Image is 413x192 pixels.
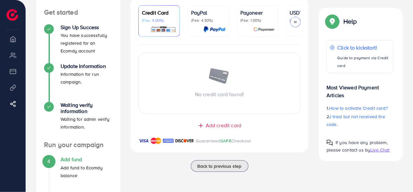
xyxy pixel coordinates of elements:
p: No credit card found! [139,90,301,98]
img: logo [6,9,18,21]
p: Click to kickstart! [337,44,390,51]
img: brand [175,137,194,145]
button: Back to previous step [191,160,248,172]
h4: Get started [36,8,120,17]
li: Waiting verify information [36,102,120,141]
p: Information for run campaign. [61,70,112,86]
span: Live Chat [370,147,389,153]
p: Guide to payment via Credit card [337,54,390,70]
p: USDT [290,9,324,17]
p: You have successfully registered for an Ecomdy account [61,31,112,55]
span: Add credit card [206,122,241,129]
p: Waiting for admin verify information. [61,115,112,131]
img: Popup guide [327,16,338,27]
p: (Fee: 4.50%) [191,18,225,23]
img: card [151,26,176,33]
p: Most Viewed Payment Articles [327,78,394,99]
iframe: Chat [385,163,408,187]
li: Sign Up Success [36,24,120,63]
p: (Fee: 4.00%) [142,18,176,23]
li: Update Information [36,63,120,102]
p: (Fee: 1.00%) [240,18,275,23]
span: Back to previous step [198,163,242,169]
img: image [208,68,231,85]
span: If you have any problem, please contact us by [327,139,388,153]
img: card [203,26,225,33]
span: I tried but not received the code. [327,113,385,128]
span: SAFE [220,138,231,144]
img: brand [138,137,149,145]
h4: Sign Up Success [61,24,112,30]
p: 1. [327,104,394,112]
p: 2. [327,113,394,128]
p: Credit Card [142,9,176,17]
p: (Fee: 0.00%) [290,18,324,23]
img: brand [163,137,174,145]
h4: Waiting verify information [61,102,112,114]
h4: Update Information [61,63,112,69]
img: brand [151,137,161,145]
p: Guaranteed Checkout [196,137,251,145]
img: Popup guide [327,140,333,146]
span: How to activate Credit card? [329,105,388,111]
p: Add fund to Ecomdy balance [61,164,112,179]
p: Help [343,17,357,25]
span: 4 [47,158,50,165]
p: PayPal [191,9,225,17]
img: card [253,26,275,33]
h4: Add fund [61,156,112,163]
p: Payoneer [240,9,275,17]
h4: Run your campaign [36,141,120,149]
